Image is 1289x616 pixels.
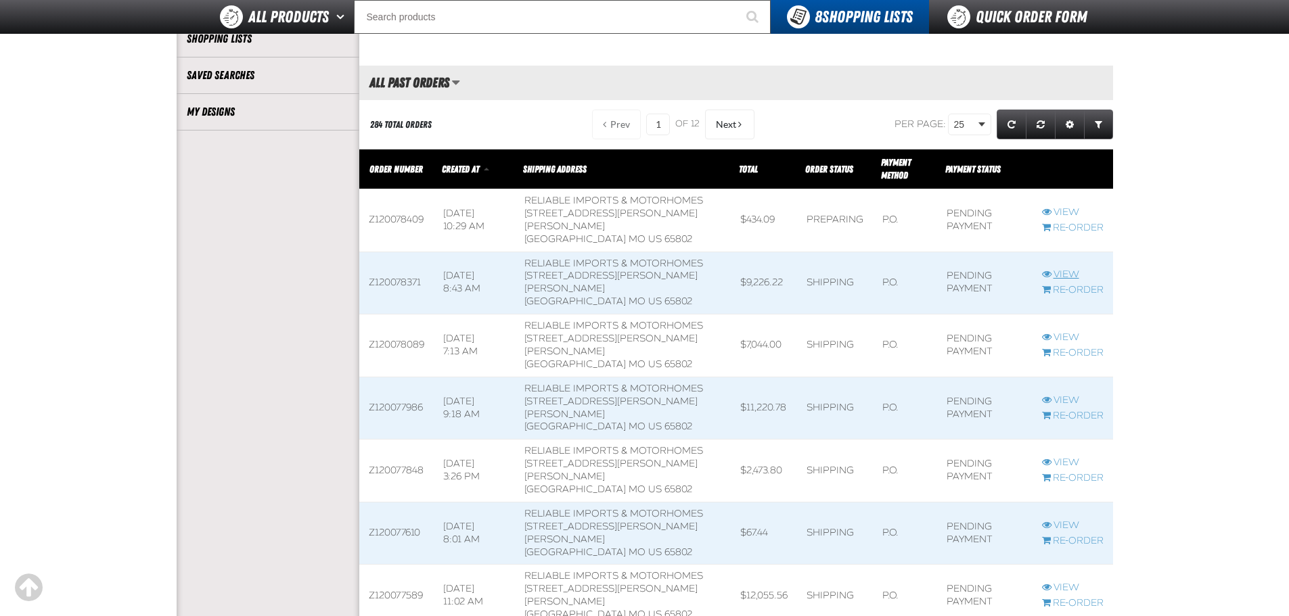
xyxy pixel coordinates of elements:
a: View Z120078089 order [1042,331,1104,344]
td: P.O. [873,440,937,502]
a: Re-Order Z120078371 order [1042,284,1104,297]
td: $67.44 [731,502,797,565]
span: US [648,295,662,307]
span: RELIABLE IMPORTS & MOTORHOMES [524,320,703,331]
span: Created At [442,164,479,174]
a: View Z120078371 order [1042,268,1104,281]
span: [STREET_ADDRESS][PERSON_NAME][PERSON_NAME] [524,458,698,482]
td: P.O. [873,502,937,565]
span: [GEOGRAPHIC_DATA] [524,546,626,558]
a: View Z120077986 order [1042,394,1104,407]
td: Z120078089 [359,314,434,377]
span: [STREET_ADDRESS][PERSON_NAME][PERSON_NAME] [524,396,698,420]
a: Re-Order Z120077610 order [1042,535,1104,548]
td: Pending payment [937,189,1033,252]
a: Shopping Lists [187,31,349,47]
span: [STREET_ADDRESS][PERSON_NAME][PERSON_NAME] [524,270,698,294]
a: View Z120077848 order [1042,456,1104,469]
bdo: 65802 [664,421,692,432]
td: Z120078371 [359,252,434,314]
span: US [648,483,662,495]
span: RELIABLE IMPORTS & MOTORHOMES [524,258,703,269]
td: [DATE] 3:26 PM [434,440,515,502]
a: Total [739,164,758,174]
span: [GEOGRAPHIC_DATA] [524,233,626,245]
td: Shipping [797,440,873,502]
div: 284 Total Orders [370,118,432,131]
td: Shipping [797,252,873,314]
span: 25 [954,118,976,132]
td: Pending payment [937,314,1033,377]
a: Reset grid action [1026,110,1056,139]
a: Order Status [805,164,853,174]
bdo: 65802 [664,546,692,558]
td: Z120077986 [359,377,434,440]
span: MO [629,358,646,370]
a: View Z120077589 order [1042,582,1104,594]
a: View Z120078409 order [1042,206,1104,219]
span: RELIABLE IMPORTS & MOTORHOMES [524,445,703,456]
td: [DATE] 9:18 AM [434,377,515,440]
a: Expand or Collapse Grid Filters [1084,110,1113,139]
td: Z120078409 [359,189,434,252]
input: Current page number [646,114,670,135]
span: MO [629,421,646,432]
td: $9,226.22 [731,252,797,314]
td: Pending payment [937,252,1033,314]
span: Payment Method [881,157,911,181]
td: Pending payment [937,440,1033,502]
span: [GEOGRAPHIC_DATA] [524,358,626,370]
span: [GEOGRAPHIC_DATA] [524,483,626,495]
span: MO [629,546,646,558]
span: [GEOGRAPHIC_DATA] [524,421,626,432]
span: [STREET_ADDRESS][PERSON_NAME][PERSON_NAME] [524,333,698,357]
span: of 12 [675,118,700,131]
a: Expand or Collapse Grid Settings [1055,110,1085,139]
bdo: 65802 [664,295,692,307]
span: Next Page [716,119,736,130]
td: $11,220.78 [731,377,797,440]
a: Saved Searches [187,68,349,83]
span: Shipping Address [523,164,587,174]
td: [DATE] 8:01 AM [434,502,515,565]
bdo: 65802 [664,483,692,495]
a: Order Number [369,164,423,174]
a: Re-Order Z120077848 order [1042,472,1104,485]
button: Next Page [705,110,754,139]
span: [STREET_ADDRESS][PERSON_NAME][PERSON_NAME] [524,208,698,232]
span: RELIABLE IMPORTS & MOTORHOMES [524,383,703,394]
a: View Z120077610 order [1042,519,1104,532]
span: Payment Status [945,164,1001,174]
span: RELIABLE IMPORTS & MOTORHOMES [524,195,703,206]
td: $7,044.00 [731,314,797,377]
a: My Designs [187,104,349,120]
span: MO [629,295,646,307]
span: Shopping Lists [815,7,913,26]
td: Shipping [797,377,873,440]
td: [DATE] 8:43 AM [434,252,515,314]
td: Pending payment [937,377,1033,440]
td: $434.09 [731,189,797,252]
span: US [648,358,662,370]
td: $2,473.80 [731,440,797,502]
td: P.O. [873,252,937,314]
span: Per page: [895,118,946,130]
td: Pending payment [937,502,1033,565]
span: [GEOGRAPHIC_DATA] [524,295,626,307]
div: Scroll to the top [14,573,43,602]
a: Refresh grid action [997,110,1026,139]
span: [STREET_ADDRESS][PERSON_NAME][PERSON_NAME] [524,583,698,607]
td: P.O. [873,314,937,377]
span: [STREET_ADDRESS][PERSON_NAME][PERSON_NAME] [524,521,698,545]
td: Shipping [797,502,873,565]
span: US [648,421,662,432]
a: Re-Order Z120077986 order [1042,410,1104,423]
h2: All Past Orders [359,75,449,90]
span: US [648,233,662,245]
th: Row actions [1033,149,1113,189]
bdo: 65802 [664,358,692,370]
span: US [648,546,662,558]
